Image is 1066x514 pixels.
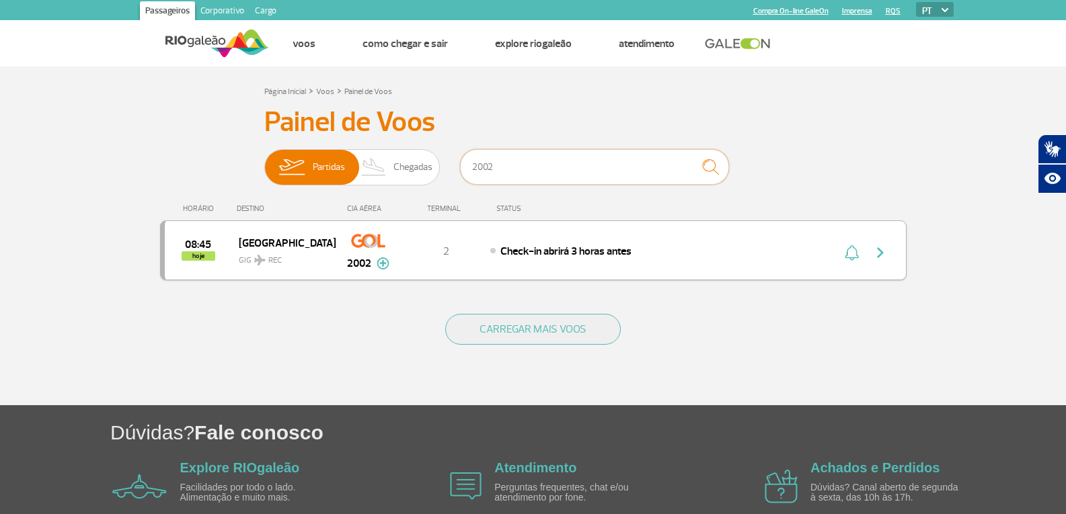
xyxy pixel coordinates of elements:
button: Abrir recursos assistivos. [1038,164,1066,194]
a: Voos [293,37,315,50]
h3: Painel de Voos [264,105,802,139]
div: HORÁRIO [164,204,237,213]
img: airplane icon [450,472,482,500]
img: destiny_airplane.svg [254,255,266,265]
a: Imprensa [842,7,872,15]
a: Como chegar e sair [363,37,448,50]
a: Página Inicial [264,87,306,97]
img: airplane icon [765,470,798,503]
span: 2 [443,245,449,258]
span: Partidas [313,150,345,185]
a: Explore RIOgaleão [180,460,300,475]
a: > [309,83,313,98]
span: 2002 [347,255,371,271]
input: Voo, cidade ou cia aérea [460,149,729,185]
div: Plugin de acessibilidade da Hand Talk. [1038,134,1066,194]
span: Check-in abrirá 3 horas antes [500,245,632,258]
a: Atendimento [494,460,576,475]
a: Explore RIOgaleão [495,37,572,50]
a: Voos [316,87,334,97]
a: Corporativo [195,1,250,23]
a: Compra On-line GaleOn [753,7,829,15]
a: Cargo [250,1,282,23]
a: > [337,83,342,98]
button: Abrir tradutor de língua de sinais. [1038,134,1066,164]
p: Facilidades por todo o lado. Alimentação e muito mais. [180,482,335,503]
div: CIA AÉREA [335,204,402,213]
span: REC [268,255,282,267]
a: Achados e Perdidos [810,460,940,475]
img: airplane icon [112,474,167,499]
div: STATUS [490,204,599,213]
span: Chegadas [393,150,432,185]
div: DESTINO [237,204,335,213]
a: Passageiros [140,1,195,23]
a: Painel de Voos [344,87,392,97]
span: hoje [182,251,215,261]
p: Perguntas frequentes, chat e/ou atendimento por fone. [494,482,649,503]
p: Dúvidas? Canal aberto de segunda à sexta, das 10h às 17h. [810,482,965,503]
img: mais-info-painel-voo.svg [377,257,389,269]
a: RQS [886,7,901,15]
img: slider-desembarque [354,150,394,185]
img: sino-painel-voo.svg [845,245,859,261]
span: GIG [239,247,325,267]
span: 2025-08-27 08:45:00 [185,240,211,249]
img: slider-embarque [270,150,313,185]
button: CARREGAR MAIS VOOS [445,314,621,345]
div: TERMINAL [402,204,490,213]
img: seta-direita-painel-voo.svg [872,245,888,261]
h1: Dúvidas? [110,419,1066,446]
span: Fale conosco [194,421,323,443]
a: Atendimento [619,37,675,50]
span: [GEOGRAPHIC_DATA] [239,234,325,251]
